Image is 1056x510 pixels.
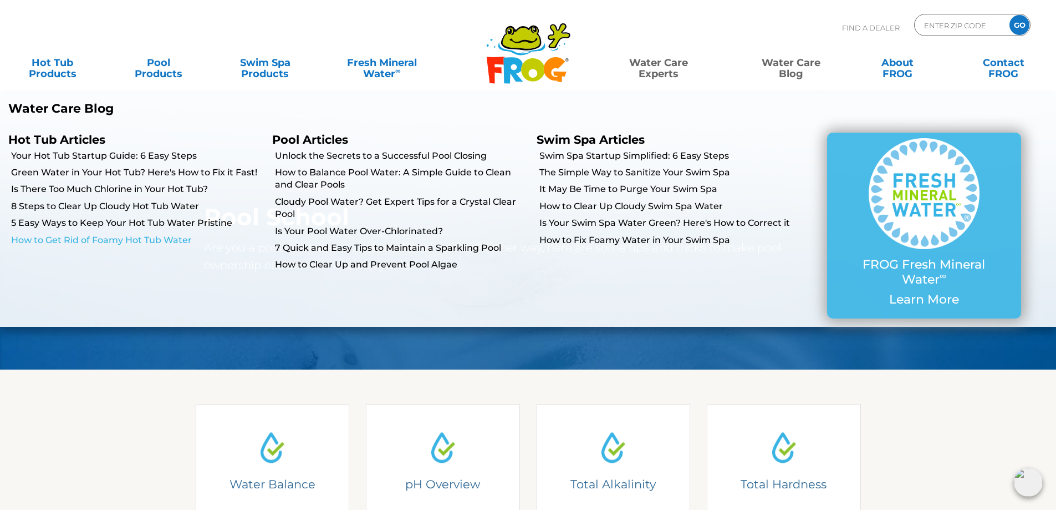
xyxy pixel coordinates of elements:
a: PoolProducts [118,52,200,74]
input: Zip Code Form [923,17,998,33]
h4: pH Overview [374,477,512,492]
a: How to Balance Pool Water: A Simple Guide to Clean and Clear Pools [275,166,528,191]
sup: ∞ [940,270,946,281]
a: Water CareExperts [591,52,726,74]
img: openIcon [1014,468,1043,497]
a: How to Get Rid of Foamy Hot Tub Water [11,234,264,246]
a: How to Clear Up Cloudy Swim Spa Water [539,200,792,213]
a: Hot Tub Articles [8,133,105,147]
a: Water CareBlog [749,52,832,74]
img: Water Drop Icon [422,427,463,468]
a: It May Be Time to Purge Your Swim Spa [539,183,792,195]
input: GO [1009,15,1029,35]
a: FROG Fresh Mineral Water∞ Learn More [849,138,999,312]
a: AboutFROG [856,52,938,74]
h4: Total Alkalinity [544,477,682,492]
p: Find A Dealer [842,14,900,42]
a: Swim SpaProducts [224,52,307,74]
a: 8 Steps to Clear Up Cloudy Hot Tub Water [11,200,264,213]
a: Fresh MineralWater∞ [330,52,433,74]
img: Water Drop Icon [252,427,293,468]
p: Learn More [849,292,999,307]
img: Water Drop Icon [763,427,804,468]
a: How to Fix Foamy Water in Your Swim Spa [539,234,792,246]
a: Green Water in Your Hot Tub? Here's How to Fix it Fast! [11,166,264,179]
a: Your Hot Tub Startup Guide: 6 Easy Steps [11,150,264,162]
a: Unlock the Secrets to a Successful Pool Closing [275,150,528,162]
a: Swim Spa Startup Simplified: 6 Easy Steps [539,150,792,162]
img: Water Drop Icon [593,427,634,468]
a: 7 Quick and Easy Tips to Maintain a Sparkling Pool [275,242,528,254]
a: Pool Articles [272,133,348,147]
h4: Total Hardness [715,477,853,492]
a: Hot TubProducts [11,52,94,74]
a: 5 Easy Ways to Keep Your Hot Tub Water Pristine [11,217,264,229]
a: How to Clear Up and Prevent Pool Algae [275,259,528,271]
sup: ∞ [395,66,401,75]
a: The Simple Way to Sanitize Your Swim Spa [539,166,792,179]
a: Swim Spa Articles [537,133,645,147]
p: FROG Fresh Mineral Water [849,257,999,287]
h4: Water Balance [203,477,341,492]
p: Water Care Blog [8,102,520,116]
a: ContactFROG [962,52,1045,74]
a: Cloudy Pool Water? Get Expert Tips for a Crystal Clear Pool [275,196,528,221]
a: Is Your Swim Spa Water Green? Here's How to Correct it [539,217,792,229]
a: Is There Too Much Chlorine in Your Hot Tub? [11,183,264,195]
a: Is Your Pool Water Over-Chlorinated? [275,225,528,238]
